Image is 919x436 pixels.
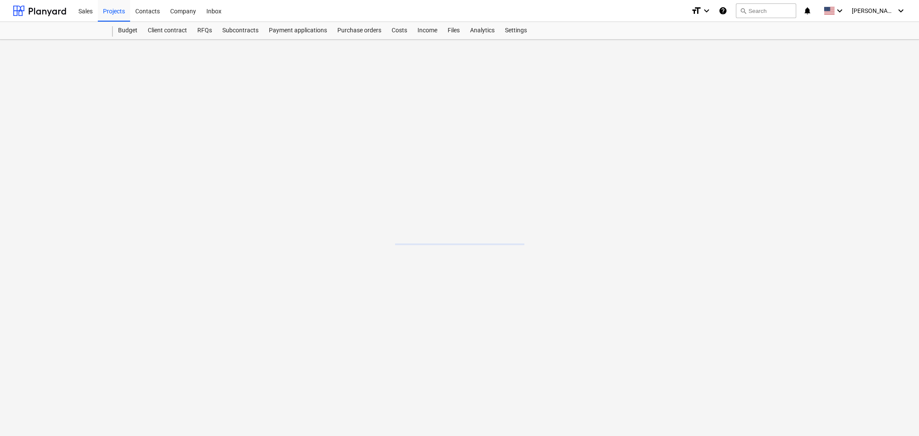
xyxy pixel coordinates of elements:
a: Client contract [143,22,192,39]
a: Costs [386,22,412,39]
a: Purchase orders [332,22,386,39]
a: Income [412,22,442,39]
a: Analytics [465,22,500,39]
i: notifications [803,6,812,16]
i: format_size [691,6,701,16]
a: Budget [113,22,143,39]
a: Payment applications [264,22,332,39]
a: Subcontracts [217,22,264,39]
span: [PERSON_NAME] [852,7,895,14]
a: RFQs [192,22,217,39]
a: Files [442,22,465,39]
a: Settings [500,22,532,39]
i: keyboard_arrow_down [896,6,906,16]
i: keyboard_arrow_down [701,6,712,16]
i: Knowledge base [719,6,727,16]
button: Search [736,3,796,18]
i: keyboard_arrow_down [835,6,845,16]
span: search [740,7,747,14]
